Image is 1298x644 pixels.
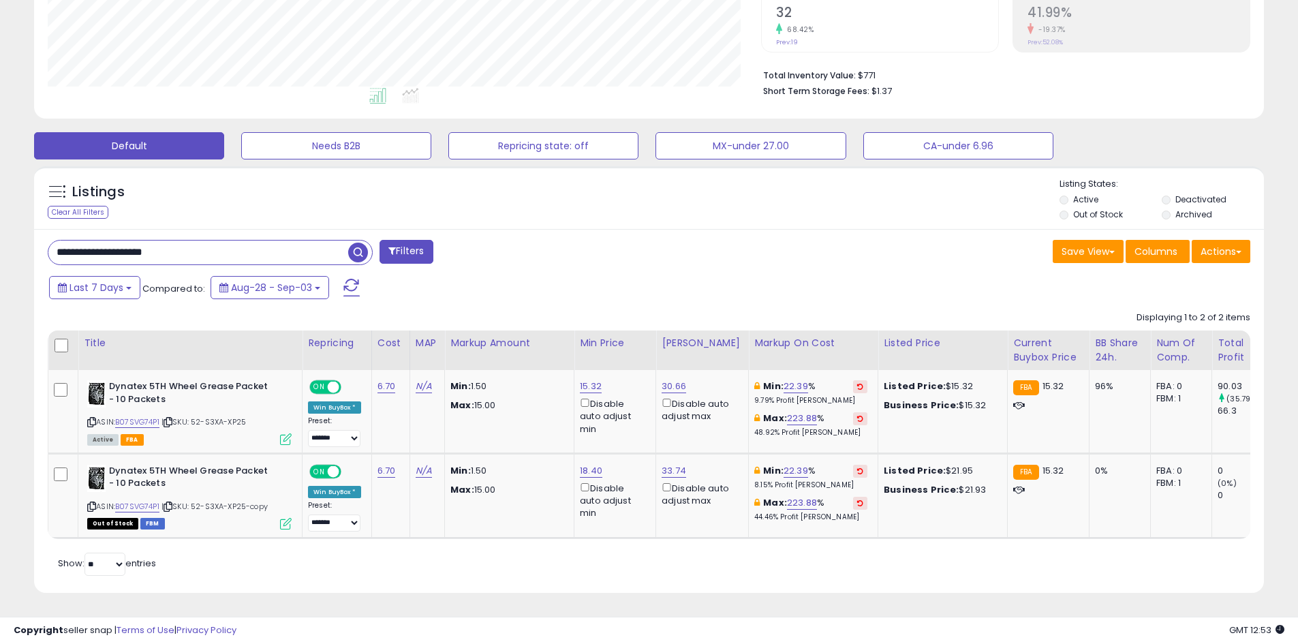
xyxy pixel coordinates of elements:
[84,336,296,350] div: Title
[1060,178,1264,191] p: Listing States:
[58,557,156,570] span: Show: entries
[1156,477,1201,489] div: FBM: 1
[1095,336,1145,365] div: BB Share 24h.
[763,380,784,393] b: Min:
[117,624,174,637] a: Terms of Use
[754,465,867,490] div: %
[109,465,275,493] b: Dynatex 5TH Wheel Grease Packet - 10 Packets
[450,336,568,350] div: Markup Amount
[87,518,138,530] span: All listings that are currently out of stock and unavailable for purchase on Amazon
[754,380,867,405] div: %
[1013,336,1083,365] div: Current Buybox Price
[763,66,1240,82] li: $771
[1134,245,1177,258] span: Columns
[884,483,959,496] b: Business Price:
[311,465,328,477] span: ON
[662,464,686,478] a: 33.74
[863,132,1053,159] button: CA-under 6.96
[580,396,645,435] div: Disable auto adjust min
[1218,478,1237,489] small: (0%)
[87,380,292,444] div: ASIN:
[87,434,119,446] span: All listings currently available for purchase on Amazon
[776,5,998,23] h2: 32
[241,132,431,159] button: Needs B2B
[1156,336,1206,365] div: Num of Comp.
[1156,393,1201,405] div: FBM: 1
[377,336,404,350] div: Cost
[1229,624,1284,637] span: 2025-09-12 12:53 GMT
[871,85,892,97] span: $1.37
[1218,405,1273,417] div: 66.3
[884,399,959,412] b: Business Price:
[1175,194,1226,205] label: Deactivated
[176,624,236,637] a: Privacy Policy
[1156,380,1201,393] div: FBA: 0
[1034,25,1066,35] small: -19.37%
[580,336,650,350] div: Min Price
[1137,311,1250,324] div: Displaying 1 to 2 of 2 items
[754,396,867,405] p: 9.79% Profit [PERSON_NAME]
[14,624,63,637] strong: Copyright
[1156,465,1201,477] div: FBA: 0
[655,132,846,159] button: MX-under 27.00
[1226,393,1260,404] small: (35.79%)
[121,434,144,446] span: FBA
[884,399,997,412] div: $15.32
[754,497,867,522] div: %
[34,132,224,159] button: Default
[763,85,869,97] b: Short Term Storage Fees:
[1073,209,1123,220] label: Out of Stock
[450,380,563,393] p: 1.50
[115,501,159,512] a: B07SVG74P1
[450,399,563,412] p: 15.00
[339,382,361,393] span: OFF
[662,396,738,423] div: Disable auto adjust max
[763,412,787,425] b: Max:
[380,240,433,264] button: Filters
[49,276,140,299] button: Last 7 Days
[754,512,867,522] p: 44.46% Profit [PERSON_NAME]
[87,380,106,408] img: 41lV6lSeDRL._SL40_.jpg
[1095,380,1140,393] div: 96%
[749,331,878,370] th: The percentage added to the cost of goods (COGS) that forms the calculator for Min & Max prices.
[763,464,784,477] b: Min:
[450,380,471,393] strong: Min:
[142,282,205,295] span: Compared to:
[754,480,867,490] p: 8.15% Profit [PERSON_NAME]
[784,380,808,393] a: 22.39
[14,624,236,637] div: seller snap | |
[1218,336,1267,365] div: Total Profit
[1192,240,1250,263] button: Actions
[884,380,946,393] b: Listed Price:
[754,412,867,438] div: %
[450,464,471,477] strong: Min:
[662,480,738,507] div: Disable auto adjust max
[450,465,563,477] p: 1.50
[211,276,329,299] button: Aug-28 - Sep-03
[450,399,474,412] strong: Max:
[1126,240,1190,263] button: Columns
[1073,194,1098,205] label: Active
[1013,380,1038,395] small: FBA
[1027,38,1063,46] small: Prev: 52.08%
[1053,240,1124,263] button: Save View
[161,416,246,427] span: | SKU: 52-S3XA-XP25
[308,401,361,414] div: Win BuyBox *
[884,380,997,393] div: $15.32
[377,464,396,478] a: 6.70
[416,336,439,350] div: MAP
[308,416,361,447] div: Preset:
[580,480,645,520] div: Disable auto adjust min
[308,501,361,532] div: Preset:
[1175,209,1212,220] label: Archived
[450,484,563,496] p: 15.00
[69,281,123,294] span: Last 7 Days
[884,465,997,477] div: $21.95
[754,336,872,350] div: Markup on Cost
[161,501,268,512] span: | SKU: 52-S3XA-XP25-copy
[884,464,946,477] b: Listed Price:
[1013,465,1038,480] small: FBA
[72,183,125,202] h5: Listings
[1042,464,1064,477] span: 15.32
[787,412,817,425] a: 223.88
